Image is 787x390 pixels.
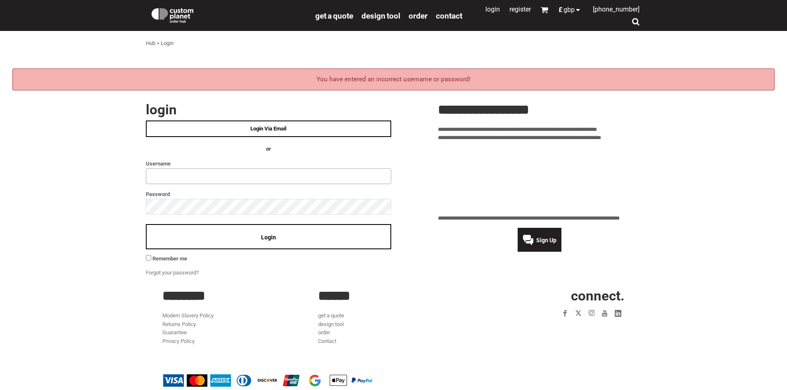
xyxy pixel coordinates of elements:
a: Modern Slavery Policy [162,312,214,319]
input: Remember me [146,255,151,260]
a: Returns Policy [162,321,196,327]
img: Apple Pay [328,374,349,387]
img: Mastercard [187,374,207,387]
img: PayPal [352,378,372,383]
a: Login [485,5,500,13]
a: order [409,11,428,20]
span: get a quote [315,11,353,21]
h2: Login [146,103,391,116]
a: Forgot your password? [146,269,199,276]
span: Login [261,234,276,241]
a: Login Via Email [146,121,391,137]
span: [PHONE_NUMBER] [593,5,640,13]
img: Google Pay [304,374,325,387]
label: Password [146,189,391,199]
label: Username [146,159,391,168]
a: Custom Planet [146,2,311,27]
h2: CONNECT. [474,289,625,303]
a: order [318,329,330,336]
span: design tool [361,11,400,21]
a: design tool [318,321,344,327]
div: You have entered an incorrect username or password! [12,69,775,90]
h4: OR [146,145,391,154]
a: Register [509,5,531,13]
span: GBP [564,7,575,13]
img: Diners Club [234,374,254,387]
div: > [157,39,159,48]
span: Sign Up [536,237,556,243]
a: Guarantee [162,329,187,336]
img: American Express [210,374,231,387]
span: £ [559,7,564,13]
a: Privacy Policy [162,338,195,344]
span: Login Via Email [250,125,286,132]
span: Contact [436,11,462,21]
a: get a quote [315,11,353,20]
img: Visa [163,374,184,387]
a: Contact [318,338,336,344]
img: China UnionPay [281,374,302,387]
span: order [409,11,428,21]
iframe: Customer reviews powered by Trustpilot [438,147,642,209]
img: Discover [257,374,278,387]
img: Custom Planet [150,6,195,23]
a: get a quote [318,312,344,319]
a: Hub [146,40,155,46]
iframe: Customer reviews powered by Trustpilot [511,325,625,335]
a: Contact [436,11,462,20]
div: Login [161,39,174,48]
span: Remember me [152,255,187,262]
a: design tool [361,11,400,20]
